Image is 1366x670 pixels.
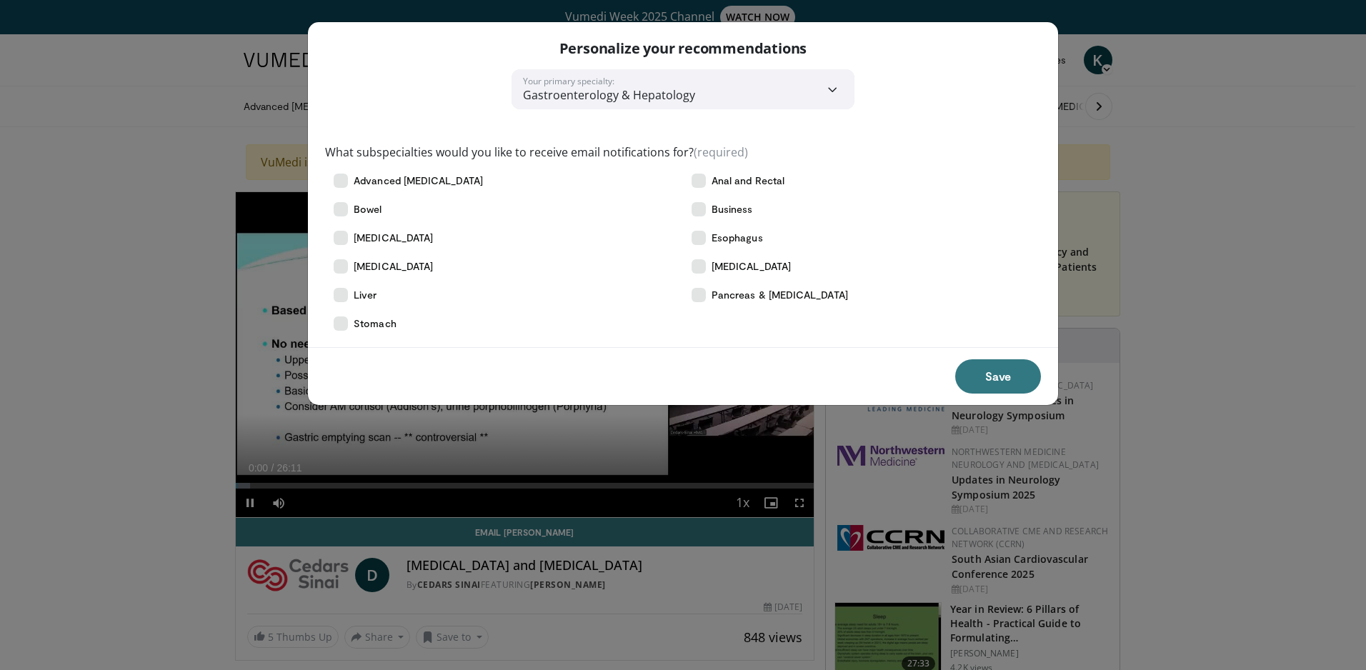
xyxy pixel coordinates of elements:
[712,231,763,245] span: Esophagus
[354,231,433,245] span: [MEDICAL_DATA]
[354,316,397,331] span: Stomach
[712,259,791,274] span: [MEDICAL_DATA]
[354,259,433,274] span: [MEDICAL_DATA]
[712,174,784,188] span: Anal and Rectal
[712,202,753,216] span: Business
[354,174,483,188] span: Advanced [MEDICAL_DATA]
[354,202,382,216] span: Bowel
[694,144,748,160] span: (required)
[955,359,1041,394] button: Save
[712,288,848,302] span: Pancreas & [MEDICAL_DATA]
[354,288,377,302] span: Liver
[325,144,748,161] label: What subspecialties would you like to receive email notifications for?
[559,39,807,58] p: Personalize your recommendations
